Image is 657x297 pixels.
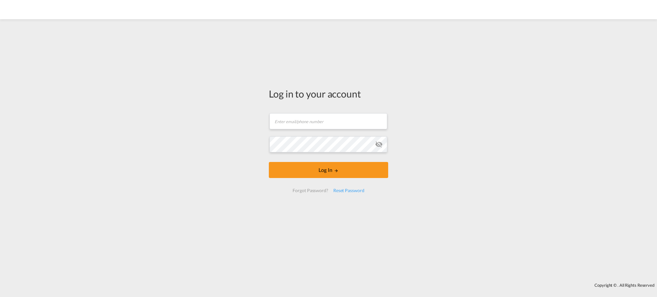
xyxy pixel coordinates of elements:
div: Forgot Password? [290,185,330,196]
div: Log in to your account [269,87,388,100]
md-icon: icon-eye-off [375,140,383,148]
button: LOGIN [269,162,388,178]
div: Reset Password [331,185,367,196]
input: Enter email/phone number [269,113,387,129]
